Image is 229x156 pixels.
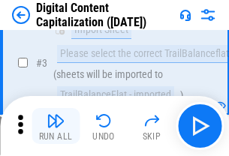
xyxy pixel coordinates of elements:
[199,6,217,24] img: Settings menu
[95,112,113,130] img: Undo
[143,132,161,141] div: Skip
[128,108,176,144] button: Skip
[39,132,73,141] div: Run All
[12,6,30,24] img: Back
[179,9,191,21] img: Support
[57,86,174,104] div: TrailBalanceFlat - imported
[188,114,212,138] img: Main button
[71,21,131,39] div: Import Sheet
[80,108,128,144] button: Undo
[36,1,173,29] div: Digital Content Capitalization ([DATE])
[92,132,115,141] div: Undo
[143,112,161,130] img: Skip
[47,112,65,130] img: Run All
[36,57,47,69] span: # 3
[32,108,80,144] button: Run All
